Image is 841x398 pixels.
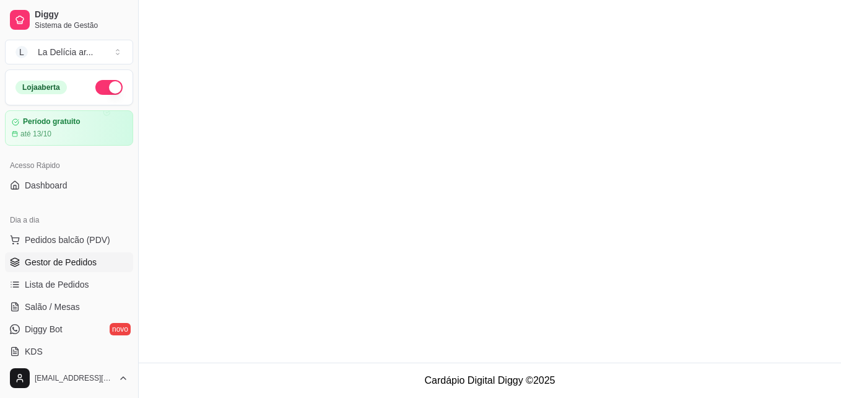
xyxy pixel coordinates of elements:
span: Lista de Pedidos [25,278,89,291]
a: Lista de Pedidos [5,275,133,294]
span: Diggy Bot [25,323,63,335]
span: KDS [25,345,43,358]
div: La Delícia ar ... [38,46,94,58]
span: Salão / Mesas [25,301,80,313]
article: até 13/10 [20,129,51,139]
button: [EMAIL_ADDRESS][DOMAIN_NAME] [5,363,133,393]
a: KDS [5,342,133,361]
div: Dia a dia [5,210,133,230]
div: Loja aberta [15,81,67,94]
a: Salão / Mesas [5,297,133,317]
span: Gestor de Pedidos [25,256,97,268]
span: L [15,46,28,58]
a: Diggy Botnovo [5,319,133,339]
a: Período gratuitoaté 13/10 [5,110,133,146]
span: [EMAIL_ADDRESS][DOMAIN_NAME] [35,373,113,383]
footer: Cardápio Digital Diggy © 2025 [139,363,841,398]
a: Dashboard [5,175,133,195]
button: Alterar Status [95,80,123,95]
a: Gestor de Pedidos [5,252,133,272]
a: DiggySistema de Gestão [5,5,133,35]
div: Acesso Rápido [5,156,133,175]
span: Pedidos balcão (PDV) [25,234,110,246]
button: Select a team [5,40,133,64]
button: Pedidos balcão (PDV) [5,230,133,250]
span: Diggy [35,9,128,20]
span: Sistema de Gestão [35,20,128,30]
article: Período gratuito [23,117,81,126]
span: Dashboard [25,179,68,192]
